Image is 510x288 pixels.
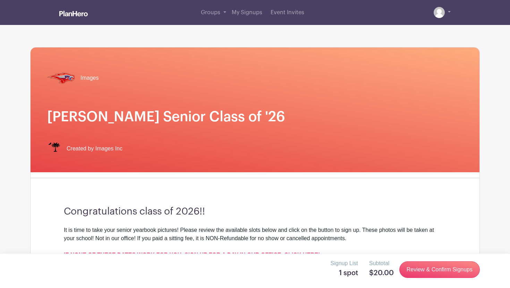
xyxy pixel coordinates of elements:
[399,261,480,278] a: Review & Confirm Signups
[369,259,394,268] p: Subtotal
[434,7,445,18] img: default-ce2991bfa6775e67f084385cd625a349d9dcbb7a52a09fb2fda1e96e2d18dcdb.png
[331,269,358,277] h5: 1 spot
[59,11,88,16] img: logo_white-6c42ec7e38ccf1d336a20a19083b03d10ae64f83f12c07503d8b9e83406b4c7d.svg
[47,142,61,156] img: IMAGES%20logo%20transparenT%20PNG%20s.png
[47,64,75,92] img: hammond%20transp.%20(1).png
[67,145,122,153] span: Created by Images Inc
[201,10,220,15] span: Groups
[232,10,262,15] span: My Signups
[64,206,446,218] h3: Congratulations class of 2026!!
[64,226,446,251] div: It is time to take your senior yearbook pictures! Please review the available slots below and cli...
[271,10,304,15] span: Event Invites
[47,108,463,125] h1: [PERSON_NAME] Senior Class of '26
[64,252,320,258] a: IF NONE OF THESE DATES WORK FOR YOU, SIGN UP FOR A DAY IN OUR OFFICE. CLICK HERE!
[331,259,358,268] p: Signup List
[369,269,394,277] h5: $20.00
[80,74,99,82] span: Images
